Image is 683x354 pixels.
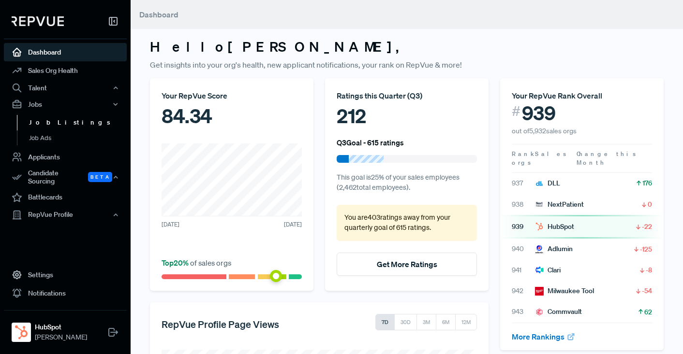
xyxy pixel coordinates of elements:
[4,166,127,188] div: Candidate Sourcing
[642,222,652,231] span: -22
[4,310,127,346] a: HubSpotHubSpot[PERSON_NAME]
[512,101,520,121] span: #
[512,91,602,100] span: Your RepVue Rank Overall
[35,332,87,342] span: [PERSON_NAME]
[4,96,127,113] button: Jobs
[535,199,584,210] div: NextPatient
[4,188,127,207] a: Battlecards
[512,244,535,254] span: 940
[512,150,535,158] span: Rank
[512,286,535,296] span: 942
[535,179,544,188] img: DLL
[14,325,29,340] img: HubSpot
[150,39,664,55] h3: Hello [PERSON_NAME] ,
[4,284,127,302] a: Notifications
[535,178,560,188] div: DLL
[535,244,573,254] div: Adlumin
[455,314,477,330] button: 12M
[88,172,112,182] span: Beta
[535,307,582,317] div: Commvault
[162,258,190,268] span: Top 20 %
[337,138,404,147] h6: Q3 Goal - 615 ratings
[512,332,576,341] a: More Rankings
[12,16,64,26] img: RepVue
[512,127,577,135] span: out of 5,932 sales orgs
[648,199,652,209] span: 0
[4,148,127,166] a: Applicants
[646,265,652,275] span: -8
[162,90,302,101] div: Your RepVue Score
[512,150,568,167] span: Sales orgs
[522,101,556,125] span: 939
[337,253,477,276] button: Get More Ratings
[436,314,456,330] button: 6M
[535,286,594,296] div: Milwaukee Tool
[35,322,87,332] strong: HubSpot
[512,265,535,275] span: 941
[512,307,535,317] span: 943
[375,314,395,330] button: 7D
[162,318,279,330] h5: RepVue Profile Page Views
[512,222,535,232] span: 939
[337,101,477,130] div: 212
[640,244,652,254] span: -125
[284,220,302,229] span: [DATE]
[4,166,127,188] button: Candidate Sourcing Beta
[535,222,574,232] div: HubSpot
[4,207,127,223] button: RepVue Profile
[17,115,140,130] a: Job Listings
[642,178,652,188] span: 176
[644,307,652,317] span: 62
[535,245,544,254] img: Adlumin
[416,314,436,330] button: 3M
[4,80,127,96] button: Talent
[17,130,140,146] a: Job Ads
[535,265,561,275] div: Clari
[535,200,544,209] img: NextPatient
[139,10,178,19] span: Dashboard
[535,222,544,231] img: HubSpot
[4,61,127,80] a: Sales Org Health
[512,199,535,210] span: 938
[4,266,127,284] a: Settings
[642,286,652,296] span: -54
[337,90,477,101] div: Ratings this Quarter ( Q3 )
[150,59,664,71] p: Get insights into your org's health, new applicant notifications, your rank on RepVue & more!
[577,150,638,167] span: Change this Month
[162,258,231,268] span: of sales orgs
[337,172,477,193] p: This goal is 25 % of your sales employees ( 2,462 total employees).
[535,308,544,316] img: Commvault
[162,220,179,229] span: [DATE]
[512,178,535,188] span: 937
[4,43,127,61] a: Dashboard
[344,212,469,233] p: You are 403 ratings away from your quarterly goal of 615 ratings .
[535,287,544,296] img: Milwaukee Tool
[162,101,302,130] div: 84.34
[535,266,544,274] img: Clari
[394,314,417,330] button: 30D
